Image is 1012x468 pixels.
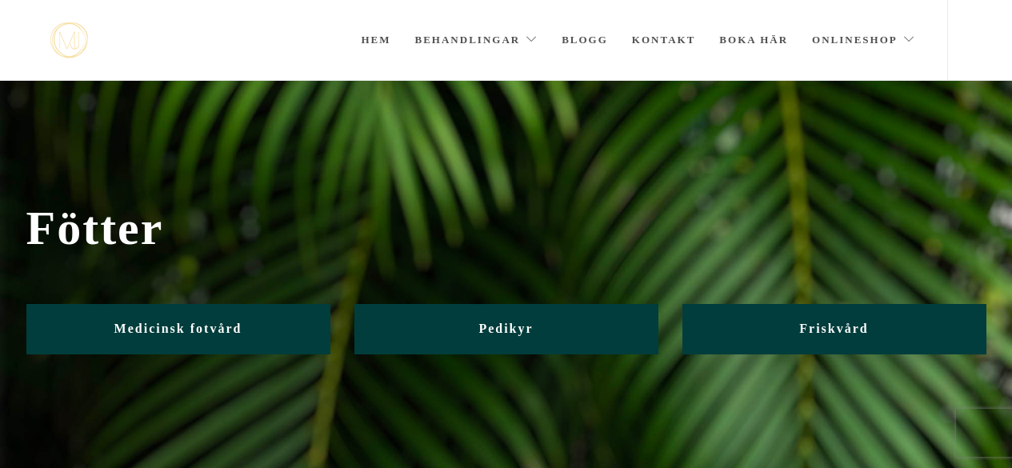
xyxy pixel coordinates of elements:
a: mjstudio mjstudio mjstudio [50,22,88,58]
a: Friskvård [682,304,986,354]
img: mjstudio [50,22,88,58]
a: Medicinsk fotvård [26,304,330,354]
a: Pedikyr [354,304,658,354]
span: Friskvård [799,322,868,335]
span: Medicinsk fotvård [114,322,242,335]
span: Pedikyr [478,322,533,335]
span: Fötter [26,201,986,256]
